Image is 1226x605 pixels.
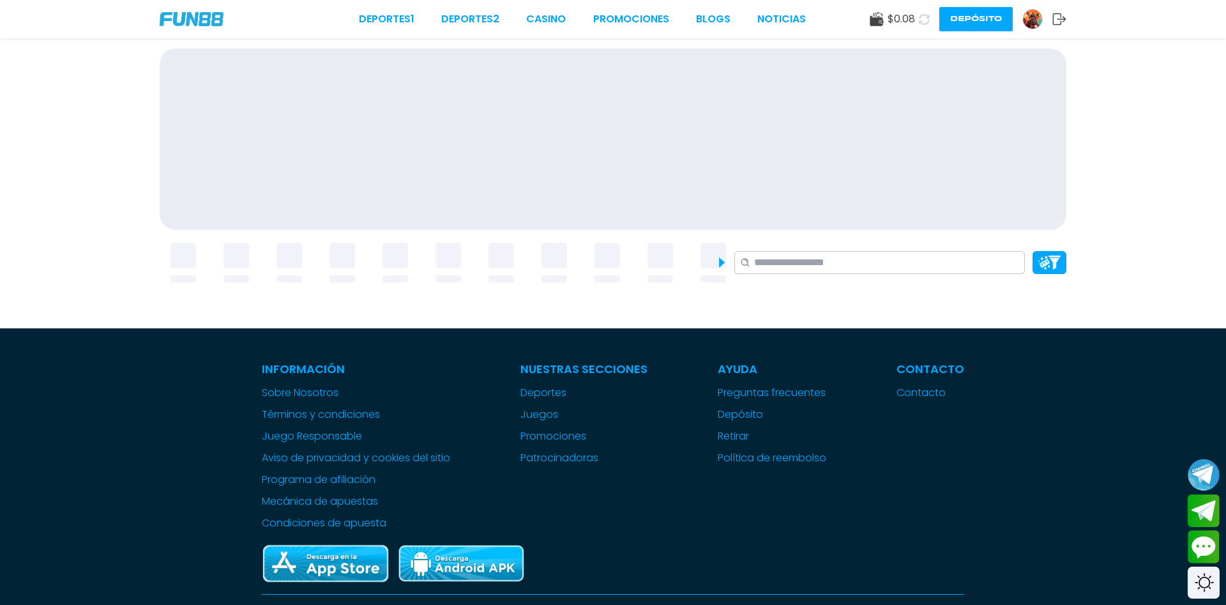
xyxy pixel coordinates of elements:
button: Juegos [520,407,558,422]
a: Contacto [897,385,964,401]
a: Retirar [718,429,826,444]
a: Condiciones de apuesta [262,516,450,531]
a: NOTICIAS [757,11,806,27]
a: Promociones [593,11,669,27]
a: CASINO [526,11,566,27]
a: Aviso de privacidad y cookies del sitio [262,450,450,466]
img: Avatar [1023,10,1042,29]
a: BLOGS [696,11,730,27]
a: Preguntas frecuentes [718,385,826,401]
a: Términos y condiciones [262,407,450,422]
a: Política de reembolso [718,450,826,466]
img: App Store [262,544,390,584]
a: Deportes [520,385,647,401]
a: Promociones [520,429,647,444]
a: Juego Responsable [262,429,450,444]
a: Mecánica de apuestas [262,494,450,509]
button: Join telegram [1188,494,1220,528]
p: Ayuda [718,360,826,378]
img: Platform Filter [1038,256,1061,269]
button: Join telegram channel [1188,458,1220,491]
img: Company Logo [160,12,223,26]
span: $ 0.08 [888,11,915,27]
div: Switch theme [1188,567,1220,599]
button: Depósito [939,7,1013,31]
a: Programa de afiliación [262,472,450,487]
a: Avatar [1022,9,1052,29]
p: Nuestras Secciones [520,360,647,378]
a: Deportes2 [441,11,499,27]
img: Play Store [397,544,525,584]
button: Contact customer service [1188,530,1220,563]
p: Información [262,360,450,378]
a: Sobre Nosotros [262,385,450,401]
a: Patrocinadoras [520,450,647,466]
a: Depósito [718,407,826,422]
a: Deportes1 [359,11,414,27]
p: Contacto [897,360,964,378]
